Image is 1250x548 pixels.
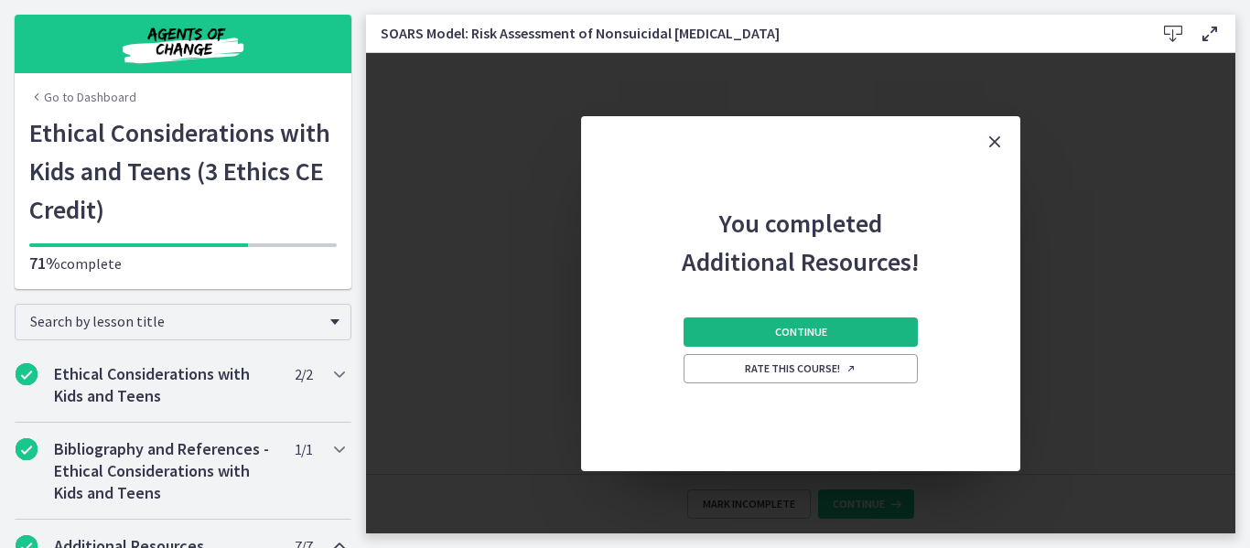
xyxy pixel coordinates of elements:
[846,363,857,374] i: Opens in a new window
[15,304,351,340] div: Search by lesson title
[29,113,337,229] h1: Ethical Considerations with Kids and Teens (3 Ethics CE Credit)
[745,361,857,376] span: Rate this course!
[969,116,1020,167] button: Close
[684,354,918,383] a: Rate this course! Opens in a new window
[16,363,38,385] i: Completed
[30,312,321,330] span: Search by lesson title
[295,438,312,460] span: 1 / 1
[775,325,827,339] span: Continue
[381,22,1126,44] h3: SOARS Model: Risk Assessment of Nonsuicidal [MEDICAL_DATA]
[29,253,60,274] span: 71%
[54,438,277,504] h2: Bibliography and References - Ethical Considerations with Kids and Teens
[29,253,337,274] p: complete
[295,363,312,385] span: 2 / 2
[684,317,918,347] button: Continue
[73,22,293,66] img: Agents of Change
[680,167,921,281] h2: You completed Additional Resources!
[54,363,277,407] h2: Ethical Considerations with Kids and Teens
[29,88,136,106] a: Go to Dashboard
[16,438,38,460] i: Completed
